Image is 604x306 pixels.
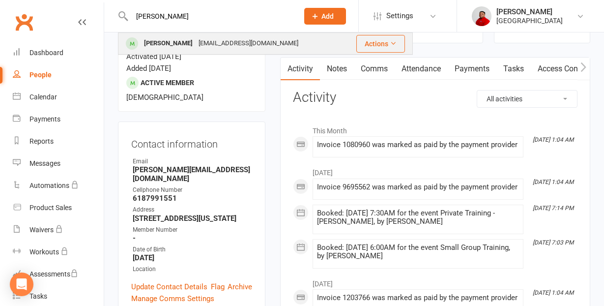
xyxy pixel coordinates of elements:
a: Activity [281,58,320,80]
div: Invoice 1080960 was marked as paid by the payment provider [317,141,519,149]
a: Manage Comms Settings [131,293,214,305]
div: Email [133,157,252,166]
div: Dashboard [29,49,63,57]
a: Product Sales [13,197,104,219]
div: People [29,71,52,79]
div: [PERSON_NAME] [496,7,563,16]
div: [GEOGRAPHIC_DATA] [496,16,563,25]
a: Update Contact Details [131,281,207,293]
button: Add [304,8,346,25]
div: Reports [29,137,54,145]
i: [DATE] 1:04 AM [533,136,574,143]
a: Payments [13,108,104,130]
a: Assessments [13,263,104,285]
img: thumb_image1586839935.png [472,6,491,26]
div: Address [133,205,252,214]
li: This Month [293,121,577,136]
div: Tasks [29,292,47,300]
div: Waivers [29,226,54,234]
time: Added [DATE] [126,64,171,73]
i: [DATE] 1:04 AM [533,289,574,296]
a: People [13,64,104,86]
i: [DATE] 7:03 PM [533,239,574,246]
div: Cellphone Number [133,185,252,195]
a: Comms [354,58,395,80]
div: Workouts [29,248,59,256]
time: Activated [DATE] [126,52,181,61]
div: Invoice 9695562 was marked as paid by the payment provider [317,183,519,191]
a: Tasks [496,58,531,80]
h3: Contact information [131,135,252,150]
a: Waivers [13,219,104,241]
a: Dashboard [13,42,104,64]
button: Actions [356,35,405,53]
span: Settings [386,5,413,27]
strong: [STREET_ADDRESS][US_STATE] [133,214,252,223]
div: Payments [29,115,60,123]
span: Active member [141,79,194,87]
div: Calendar [29,93,57,101]
div: Automations [29,182,69,189]
h3: Activity [293,90,577,105]
a: Access Control [531,58,596,80]
a: Archive [228,281,252,293]
div: Member Number [133,225,252,235]
a: Payments [448,58,496,80]
div: Booked: [DATE] 7:30AM for the event Private Training - [PERSON_NAME], by [PERSON_NAME] [317,209,519,226]
strong: [PERSON_NAME][EMAIL_ADDRESS][DOMAIN_NAME] [133,165,252,183]
a: Automations [13,175,104,197]
i: [DATE] 1:04 AM [533,179,574,185]
div: Product Sales [29,204,72,212]
a: Notes [320,58,354,80]
div: [PERSON_NAME] [141,36,196,51]
strong: [DATE] [133,253,252,262]
a: Clubworx [12,10,36,34]
div: Invoice 1203766 was marked as paid by the payment provider [317,294,519,302]
li: [DATE] [293,162,577,178]
div: Assessments [29,270,78,278]
a: Workouts [13,241,104,263]
div: Messages [29,159,60,167]
strong: - [133,234,252,243]
div: [EMAIL_ADDRESS][DOMAIN_NAME] [196,36,301,51]
a: Attendance [395,58,448,80]
i: [DATE] 7:14 PM [533,205,574,212]
div: Open Intercom Messenger [10,273,33,296]
div: Location [133,265,252,274]
span: [DEMOGRAPHIC_DATA] [126,93,203,102]
a: Messages [13,153,104,175]
input: Search... [129,9,291,23]
a: Calendar [13,86,104,108]
div: Date of Birth [133,245,252,254]
li: [DATE] [293,274,577,289]
div: Booked: [DATE] 6:00AM for the event Small Group Training, by [PERSON_NAME] [317,244,519,260]
span: Add [321,12,334,20]
a: Flag [211,281,225,293]
strong: 6187991551 [133,194,252,203]
a: Reports [13,130,104,153]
